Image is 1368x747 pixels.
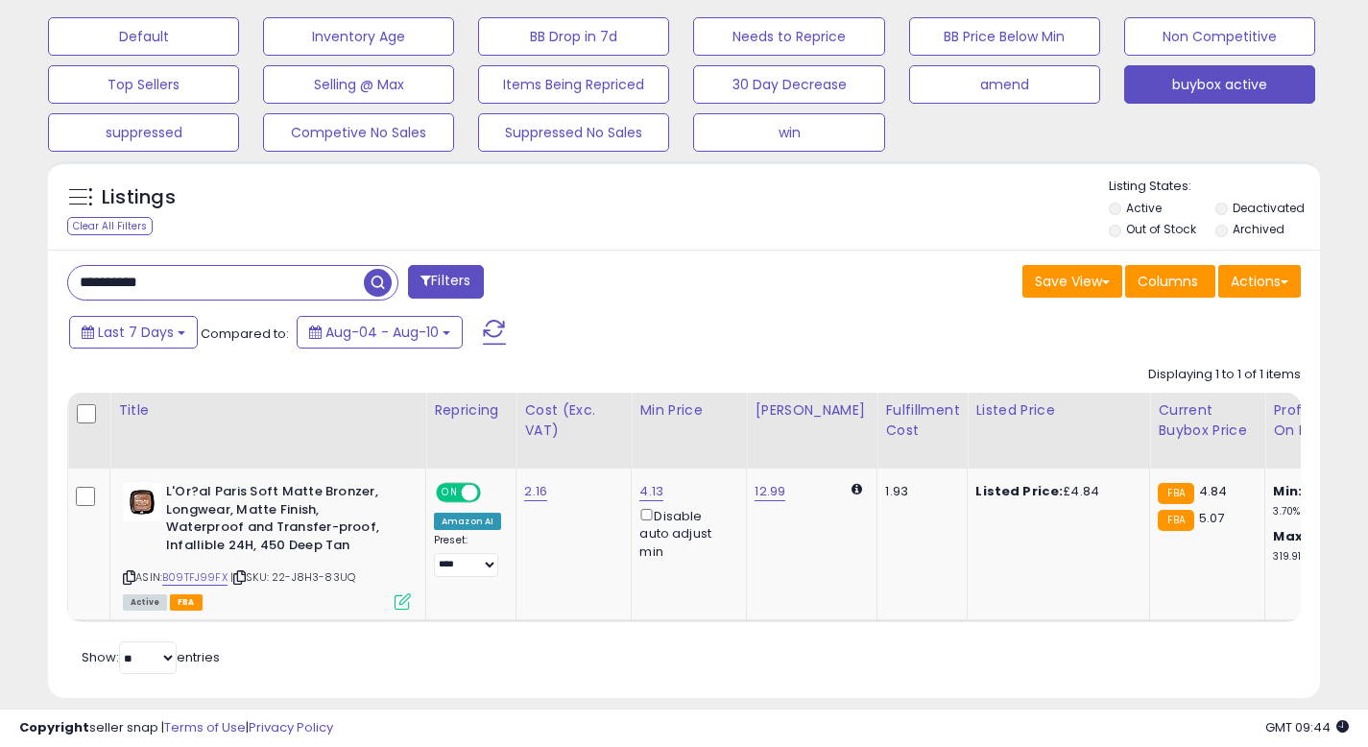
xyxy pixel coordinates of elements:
p: Listing States: [1109,178,1320,196]
button: Default [48,17,239,56]
h5: Listings [102,184,176,211]
button: BB Price Below Min [909,17,1100,56]
span: All listings currently available for purchase on Amazon [123,594,167,611]
div: Listed Price [975,400,1141,421]
label: Active [1126,200,1162,216]
a: 4.13 [639,482,663,501]
button: Last 7 Days [69,316,198,349]
button: Competive No Sales [263,113,454,152]
strong: Copyright [19,718,89,736]
b: Max: [1273,527,1307,545]
span: OFF [478,485,509,501]
button: buybox active [1124,65,1315,104]
span: Aug-04 - Aug-10 [325,323,439,342]
span: Show: entries [82,648,220,666]
label: Out of Stock [1126,221,1196,237]
span: Compared to: [201,325,289,343]
div: Repricing [434,400,508,421]
button: Inventory Age [263,17,454,56]
div: Amazon AI [434,513,501,530]
span: 4.84 [1199,482,1228,500]
div: [PERSON_NAME] [755,400,869,421]
button: Actions [1218,265,1301,298]
span: Last 7 Days [98,323,174,342]
div: Current Buybox Price [1158,400,1257,441]
b: Min: [1273,482,1302,500]
div: Displaying 1 to 1 of 1 items [1148,366,1301,384]
div: 1.93 [885,483,952,500]
div: Title [118,400,418,421]
div: Min Price [639,400,738,421]
button: Filters [408,265,483,299]
span: ON [438,485,462,501]
button: Selling @ Max [263,65,454,104]
button: amend [909,65,1100,104]
a: 12.99 [755,482,785,501]
span: 5.07 [1199,509,1225,527]
div: Preset: [434,534,501,577]
small: FBA [1158,483,1193,504]
div: Clear All Filters [67,217,153,235]
div: Cost (Exc. VAT) [524,400,623,441]
a: Terms of Use [164,718,246,736]
button: Aug-04 - Aug-10 [297,316,463,349]
div: Fulfillment Cost [885,400,959,441]
div: ASIN: [123,483,411,608]
div: Disable auto adjust min [639,505,732,561]
span: 2025-08-18 09:44 GMT [1265,718,1349,736]
span: FBA [170,594,203,611]
button: Suppressed No Sales [478,113,669,152]
button: Columns [1125,265,1215,298]
div: seller snap | | [19,719,333,737]
b: Listed Price: [975,482,1063,500]
button: 30 Day Decrease [693,65,884,104]
button: Needs to Reprice [693,17,884,56]
button: suppressed [48,113,239,152]
img: 41YyX+-GezL._SL40_.jpg [123,483,161,521]
button: Top Sellers [48,65,239,104]
button: Non Competitive [1124,17,1315,56]
a: B09TFJ99FX [162,569,228,586]
button: Items Being Repriced [478,65,669,104]
button: win [693,113,884,152]
a: 2.16 [524,482,547,501]
button: BB Drop in 7d [478,17,669,56]
label: Archived [1233,221,1284,237]
span: Columns [1138,272,1198,291]
a: Privacy Policy [249,718,333,736]
span: | SKU: 22-J8H3-83UQ [230,569,355,585]
button: Save View [1022,265,1122,298]
label: Deactivated [1233,200,1305,216]
b: L'Or?al Paris Soft Matte Bronzer, Longwear, Matte Finish, Waterproof and Transfer-proof, Infallib... [166,483,399,559]
small: FBA [1158,510,1193,531]
div: £4.84 [975,483,1135,500]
